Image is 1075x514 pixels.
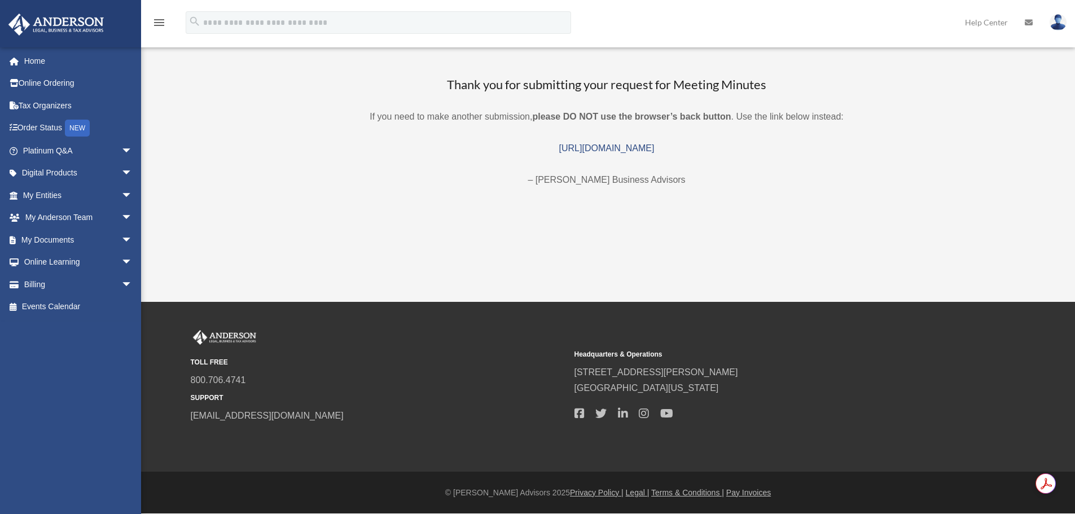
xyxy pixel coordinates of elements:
h3: Thank you for submitting your request for Meeting Minutes [185,76,1029,94]
a: Privacy Policy | [570,488,624,497]
a: [STREET_ADDRESS][PERSON_NAME] [574,367,738,377]
div: © [PERSON_NAME] Advisors 2025 [141,486,1075,500]
a: Online Ordering [8,72,150,95]
small: TOLL FREE [191,357,567,368]
a: Terms & Conditions | [651,488,724,497]
a: [URL][DOMAIN_NAME] [559,143,655,153]
a: Tax Organizers [8,94,150,117]
span: arrow_drop_down [121,162,144,185]
i: menu [152,16,166,29]
a: Platinum Q&Aarrow_drop_down [8,139,150,162]
span: arrow_drop_down [121,139,144,162]
a: My Documentsarrow_drop_down [8,229,150,251]
a: Home [8,50,150,72]
a: [GEOGRAPHIC_DATA][US_STATE] [574,383,719,393]
span: arrow_drop_down [121,207,144,230]
img: Anderson Advisors Platinum Portal [191,330,258,345]
i: search [188,15,201,28]
div: NEW [65,120,90,137]
a: menu [152,20,166,29]
span: arrow_drop_down [121,184,144,207]
small: Headquarters & Operations [574,349,950,361]
a: My Anderson Teamarrow_drop_down [8,207,150,229]
a: Events Calendar [8,296,150,318]
a: Legal | [626,488,650,497]
a: My Entitiesarrow_drop_down [8,184,150,207]
b: please DO NOT use the browser’s back button [532,112,731,121]
small: SUPPORT [191,392,567,404]
span: arrow_drop_down [121,251,144,274]
a: Digital Productsarrow_drop_down [8,162,150,184]
span: arrow_drop_down [121,229,144,252]
a: Online Learningarrow_drop_down [8,251,150,274]
p: – [PERSON_NAME] Business Advisors [185,172,1029,188]
img: User Pic [1050,14,1067,30]
a: Pay Invoices [726,488,771,497]
span: arrow_drop_down [121,273,144,296]
a: Order StatusNEW [8,117,150,140]
p: If you need to make another submission, . Use the link below instead: [185,109,1029,125]
a: Billingarrow_drop_down [8,273,150,296]
a: 800.706.4741 [191,375,246,385]
img: Anderson Advisors Platinum Portal [5,14,107,36]
a: [EMAIL_ADDRESS][DOMAIN_NAME] [191,411,344,420]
